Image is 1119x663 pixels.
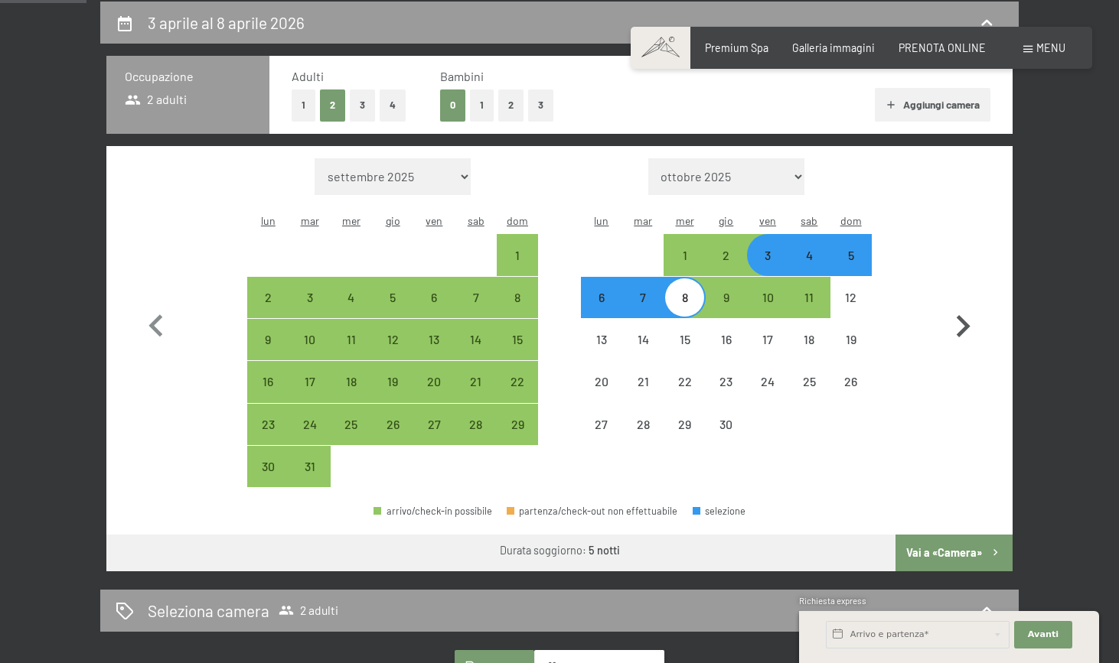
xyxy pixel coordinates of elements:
[415,291,453,330] div: 6
[788,234,830,275] div: Sat Apr 04 2026
[790,249,828,288] div: 4
[1028,629,1059,641] span: Avanti
[788,361,830,402] div: Sat Apr 25 2026
[749,375,787,414] div: 24
[759,214,776,227] abbr: venerdì
[497,361,538,402] div: Sun Mar 22 2026
[788,319,830,360] div: arrivo/check-in non effettuabile
[440,89,465,121] button: 0
[830,277,872,318] div: Sun Apr 12 2026
[1014,621,1072,648] button: Avanti
[247,404,289,445] div: Mon Mar 23 2026
[581,277,622,318] div: arrivo/check-in possibile
[582,418,621,457] div: 27
[581,319,622,360] div: arrivo/check-in non effettuabile
[500,543,620,558] div: Durata soggiorno:
[622,361,664,402] div: arrivo/check-in non effettuabile
[664,234,705,275] div: Wed Apr 01 2026
[665,333,703,372] div: 15
[497,361,538,402] div: arrivo/check-in possibile
[372,404,413,445] div: Thu Mar 26 2026
[342,214,360,227] abbr: mercoledì
[622,277,664,318] div: Tue Apr 07 2026
[624,418,662,457] div: 28
[624,291,662,330] div: 7
[331,319,372,360] div: arrivo/check-in possibile
[289,277,330,318] div: arrivo/check-in possibile
[830,319,872,360] div: Sun Apr 19 2026
[455,319,497,360] div: Sat Mar 14 2026
[706,361,747,402] div: Thu Apr 23 2026
[788,234,830,275] div: arrivo/check-in possibile
[290,291,328,330] div: 3
[415,333,453,372] div: 13
[497,234,538,275] div: Sun Mar 01 2026
[457,375,495,414] div: 21
[413,277,455,318] div: Fri Mar 06 2026
[320,89,345,121] button: 2
[289,319,330,360] div: arrivo/check-in possibile
[581,361,622,402] div: arrivo/check-in non effettuabile
[413,404,455,445] div: arrivo/check-in possibile
[413,277,455,318] div: arrivo/check-in possibile
[413,404,455,445] div: Fri Mar 27 2026
[331,319,372,360] div: Wed Mar 11 2026
[706,234,747,275] div: Thu Apr 02 2026
[470,89,494,121] button: 1
[749,291,787,330] div: 10
[664,277,705,318] div: Wed Apr 08 2026
[372,404,413,445] div: arrivo/check-in possibile
[301,214,319,227] abbr: martedì
[289,361,330,402] div: Tue Mar 17 2026
[289,446,330,487] div: arrivo/check-in possibile
[426,214,442,227] abbr: venerdì
[582,291,621,330] div: 6
[747,361,788,402] div: Fri Apr 24 2026
[665,249,703,288] div: 1
[249,418,287,457] div: 23
[664,361,705,402] div: arrivo/check-in non effettuabile
[134,158,178,488] button: Mese precedente
[374,418,412,457] div: 26
[455,404,497,445] div: arrivo/check-in possibile
[415,418,453,457] div: 27
[247,277,289,318] div: Mon Mar 02 2026
[830,234,872,275] div: arrivo/check-in possibile
[634,214,652,227] abbr: martedì
[707,333,745,372] div: 16
[289,361,330,402] div: arrivo/check-in possibile
[830,361,872,402] div: arrivo/check-in non effettuabile
[498,291,537,330] div: 8
[747,277,788,318] div: Fri Apr 10 2026
[413,361,455,402] div: Fri Mar 20 2026
[790,375,828,414] div: 25
[455,319,497,360] div: arrivo/check-in possibile
[497,319,538,360] div: arrivo/check-in possibile
[497,319,538,360] div: Sun Mar 15 2026
[706,404,747,445] div: Thu Apr 30 2026
[332,375,370,414] div: 18
[247,319,289,360] div: arrivo/check-in possibile
[896,535,1013,571] button: Vai a «Camera»
[705,41,768,54] a: Premium Spa
[331,404,372,445] div: arrivo/check-in possibile
[622,361,664,402] div: Tue Apr 21 2026
[372,361,413,402] div: Thu Mar 19 2026
[788,277,830,318] div: Sat Apr 11 2026
[707,291,745,330] div: 9
[832,333,870,372] div: 19
[455,361,497,402] div: Sat Mar 21 2026
[747,234,788,275] div: arrivo/check-in possibile
[331,404,372,445] div: Wed Mar 25 2026
[899,41,986,54] span: PRENOTA ONLINE
[372,319,413,360] div: arrivo/check-in possibile
[581,319,622,360] div: Mon Apr 13 2026
[247,446,289,487] div: Mon Mar 30 2026
[125,68,251,85] h3: Occupazione
[497,404,538,445] div: arrivo/check-in possibile
[624,333,662,372] div: 14
[455,277,497,318] div: arrivo/check-in possibile
[247,277,289,318] div: arrivo/check-in possibile
[706,319,747,360] div: arrivo/check-in non effettuabile
[747,319,788,360] div: Fri Apr 17 2026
